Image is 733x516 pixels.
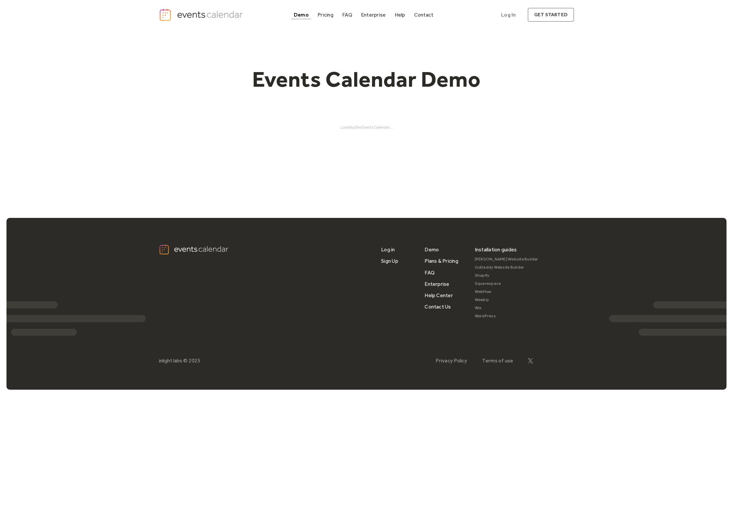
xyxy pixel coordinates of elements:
div: Contact [414,13,434,17]
a: Privacy Policy [436,358,467,364]
a: Plans & Pricing [425,255,458,267]
h1: Events Calendar Demo [242,66,491,93]
div: Pricing [318,13,333,17]
a: Weebly [475,296,538,304]
a: FAQ [425,267,435,278]
a: GoDaddy Website Builder [475,263,538,271]
a: Shopify [475,271,538,280]
a: Pricing [315,10,336,19]
div: 2025 [189,358,200,364]
a: Enterprise [358,10,388,19]
a: home [159,8,245,21]
a: Terms of use [482,358,513,364]
a: Enterprise [425,278,449,290]
div: Loading the Events Calendar... [159,125,574,130]
a: Contact Us [425,301,451,312]
a: [PERSON_NAME] Website Builder [475,255,538,263]
div: FAQ [342,13,352,17]
a: Sign Up [381,255,398,267]
a: Help [392,10,408,19]
a: Wix [475,304,538,312]
a: Help Center [425,290,453,301]
a: WordPress [475,312,538,320]
a: Demo [291,10,311,19]
a: get started [528,8,574,22]
div: Demo [294,13,309,17]
a: Contact [412,10,436,19]
div: Help [395,13,405,17]
div: Enterprise [361,13,386,17]
a: Log In [495,8,522,22]
a: Webflow [475,288,538,296]
div: inlight labs © [159,358,187,364]
a: Demo [425,244,439,255]
a: Log in [381,244,395,255]
a: FAQ [340,10,355,19]
a: Squarespace [475,280,538,288]
div: Installation guides [475,244,517,255]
